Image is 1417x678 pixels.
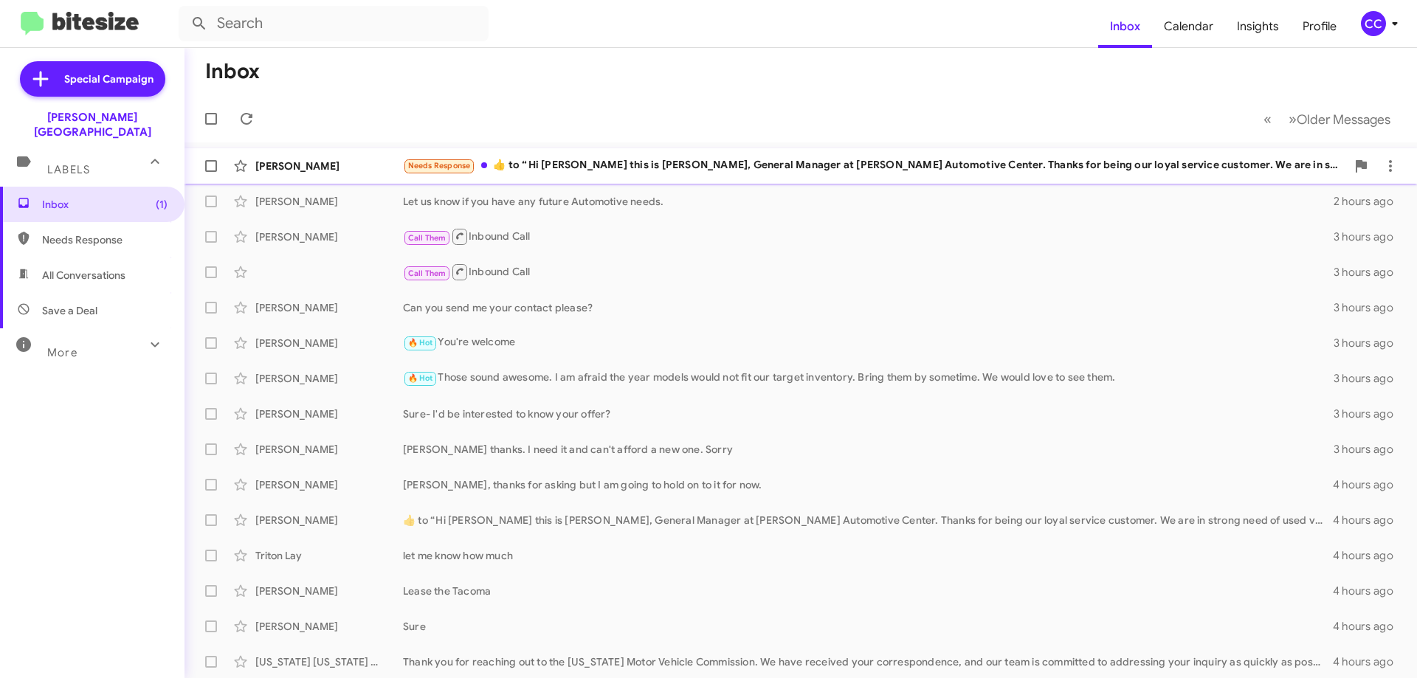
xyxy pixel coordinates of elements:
div: Thank you for reaching out to the [US_STATE] Motor Vehicle Commission. We have received your corr... [403,654,1333,669]
div: let me know how much [403,548,1333,563]
nav: Page navigation example [1255,104,1399,134]
span: All Conversations [42,268,125,283]
div: CC [1361,11,1386,36]
div: [PERSON_NAME] [255,300,403,315]
div: Can you send me your contact please? [403,300,1334,315]
a: Calendar [1152,5,1225,48]
span: Special Campaign [64,72,154,86]
div: 2 hours ago [1334,194,1405,209]
div: Sure- I'd be interested to know your offer? [403,407,1334,421]
div: Inbound Call [403,227,1334,246]
span: Save a Deal [42,303,97,318]
a: Insights [1225,5,1291,48]
div: 3 hours ago [1334,265,1405,280]
div: 4 hours ago [1333,513,1405,527]
div: [PERSON_NAME] [255,229,403,244]
span: Needs Response [42,232,168,247]
span: Older Messages [1297,111,1390,128]
span: 🔥 Hot [408,338,433,347]
div: 4 hours ago [1333,477,1405,492]
div: 3 hours ago [1334,229,1405,244]
input: Search [179,6,489,41]
div: Inbound Call [403,263,1334,281]
div: [PERSON_NAME] [255,159,403,173]
span: « [1263,110,1272,128]
div: [PERSON_NAME] [255,477,403,492]
div: [PERSON_NAME] thanks. I need it and can't afford a new one. Sorry [403,442,1334,457]
button: Previous [1255,104,1280,134]
div: Lease the Tacoma [403,584,1333,598]
span: Needs Response [408,161,471,170]
div: 3 hours ago [1334,442,1405,457]
span: (1) [156,197,168,212]
div: ​👍​ to “ Hi [PERSON_NAME] this is [PERSON_NAME], General Manager at [PERSON_NAME] Automotive Cent... [403,513,1333,527]
div: 4 hours ago [1333,619,1405,634]
div: [PERSON_NAME] [255,407,403,421]
div: [PERSON_NAME] [255,619,403,634]
div: Triton Lay [255,548,403,563]
div: 3 hours ago [1334,300,1405,315]
div: 4 hours ago [1333,584,1405,598]
div: 4 hours ago [1333,654,1405,669]
h1: Inbox [205,60,260,83]
div: You're welcome [403,334,1334,351]
span: More [47,346,77,359]
div: [PERSON_NAME] [255,442,403,457]
button: Next [1280,104,1399,134]
span: 🔥 Hot [408,373,433,383]
div: [PERSON_NAME] [255,513,403,527]
span: Call Them [408,269,447,278]
div: [PERSON_NAME] [255,584,403,598]
span: Call Them [408,233,447,243]
div: 3 hours ago [1334,371,1405,386]
div: [PERSON_NAME], thanks for asking but I am going to hold on to it for now. [403,477,1333,492]
div: Let us know if you have any future Automotive needs. [403,194,1334,209]
span: Inbox [42,197,168,212]
a: Inbox [1098,5,1152,48]
div: [PERSON_NAME] [255,194,403,209]
div: 3 hours ago [1334,336,1405,350]
div: ​👍​ to “ Hi [PERSON_NAME] this is [PERSON_NAME], General Manager at [PERSON_NAME] Automotive Cent... [403,157,1346,174]
div: Those sound awesome. I am afraid the year models would not fit our target inventory. Bring them b... [403,370,1334,387]
a: Profile [1291,5,1348,48]
div: 4 hours ago [1333,548,1405,563]
div: 3 hours ago [1334,407,1405,421]
span: » [1289,110,1297,128]
div: Sure [403,619,1333,634]
div: [PERSON_NAME] [255,336,403,350]
a: Special Campaign [20,61,165,97]
div: [US_STATE] [US_STATE] Motor Vehicle Commis [255,654,403,669]
button: CC [1348,11,1401,36]
span: Labels [47,163,90,176]
div: [PERSON_NAME] [255,371,403,386]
